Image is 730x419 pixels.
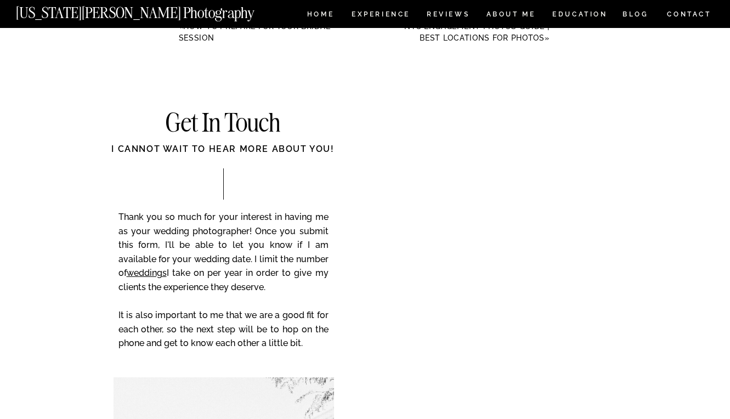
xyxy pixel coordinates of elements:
a: How To Prepare For Your Bridal Session [179,22,331,42]
a: NYC Engagement Photos Guide | Best Locations for Photos [404,22,549,42]
h3: » [385,21,550,44]
a: EDUCATION [551,11,609,20]
a: weddings [127,268,167,278]
a: BLOG [623,11,649,20]
a: Experience [352,11,409,20]
a: [US_STATE][PERSON_NAME] Photography [16,5,291,15]
a: CONTACT [666,8,712,20]
a: ABOUT ME [486,11,536,20]
a: HOME [305,11,336,20]
h2: Get In Touch [113,110,333,137]
a: REVIEWS [427,11,468,20]
p: Thank you so much for your interest in having me as your wedding photographer! Once you submit th... [118,210,329,366]
div: I cannot wait to hear more about you! [69,143,377,168]
h3: « [179,21,343,44]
